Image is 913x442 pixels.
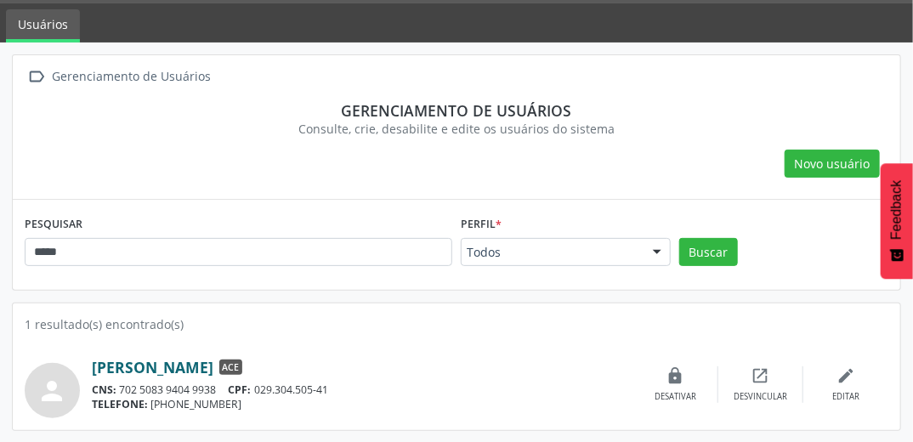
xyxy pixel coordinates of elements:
a: [PERSON_NAME] [92,358,213,377]
span: CPF: [229,382,252,397]
div: Consulte, crie, desabilite e edite os usuários do sistema [37,120,876,138]
div: Editar [832,391,859,403]
button: Feedback - Mostrar pesquisa [881,163,913,279]
i: edit [836,366,855,385]
i:  [25,65,49,89]
button: Novo usuário [785,150,880,178]
div: [PHONE_NUMBER] [92,397,633,411]
a:  Gerenciamento de Usuários [25,65,214,89]
button: Buscar [679,238,738,267]
span: Todos [467,244,636,261]
span: ACE [219,360,242,375]
span: Novo usuário [795,155,870,173]
div: Gerenciamento de Usuários [49,65,214,89]
i: open_in_new [751,366,770,385]
span: Feedback [889,180,904,240]
div: 702 5083 9404 9938 029.304.505-41 [92,382,633,397]
div: Gerenciamento de usuários [37,101,876,120]
label: PESQUISAR [25,212,82,238]
a: Usuários [6,9,80,42]
div: Desvincular [734,391,787,403]
label: Perfil [461,212,502,238]
div: Desativar [655,391,696,403]
span: CNS: [92,382,116,397]
i: lock [666,366,685,385]
i: person [37,376,68,406]
div: 1 resultado(s) encontrado(s) [25,315,888,333]
span: TELEFONE: [92,397,148,411]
